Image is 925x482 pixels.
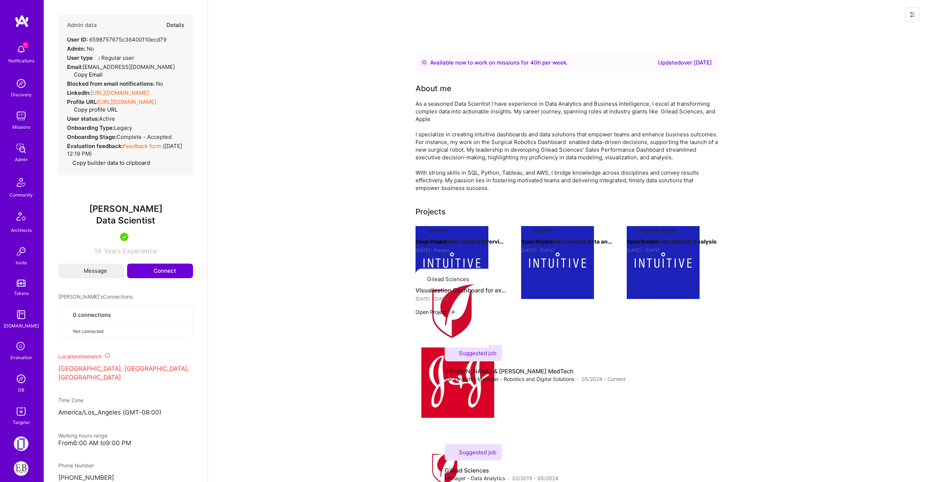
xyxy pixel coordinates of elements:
[14,244,28,259] img: Invite
[18,386,24,394] div: DB
[123,143,161,149] a: Feedback form
[67,89,91,96] strong: LinkedIn:
[450,349,456,355] i: icon SuggestedTeams
[416,308,456,316] button: Open Project
[67,54,100,61] strong: User type :
[58,203,193,214] span: [PERSON_NAME]
[14,340,28,354] i: icon SelectionTeam
[58,293,133,300] span: [PERSON_NAME]'s Connections
[450,239,456,245] img: arrow-right
[93,54,98,60] i: Help
[96,215,155,226] span: Data Scientist
[11,354,32,361] div: Evaluation
[73,327,103,335] span: Not connected
[67,36,166,43] div: 6598757675c36400110ecd79
[627,246,718,254] div: [DATE] - [DATE]
[67,36,88,43] strong: User ID:
[416,83,451,94] div: About me
[67,45,85,52] strong: Admin:
[58,408,193,417] p: America/Los_Angeles (GMT-08:00 )
[15,156,28,163] div: Admin
[450,448,456,454] i: icon SuggestedTeams
[12,436,30,451] a: Terrascope: Build a smart-carbon-measurement platform (SaaS)
[427,275,469,283] div: Gilead Sciences
[430,58,568,67] div: Available now to work on missions for h per week .
[14,141,28,156] img: admin teamwork
[144,268,150,274] i: icon Connect
[64,328,70,334] i: icon CloseGray
[416,285,507,295] h4: Visualization Dashboard for executives - Sales Overview
[58,439,193,447] div: From 6:00 AM to 9:00 PM
[67,54,134,62] div: Regular user
[67,22,97,28] h4: Admin data
[445,466,558,474] h4: Gilead Sciences
[67,63,83,70] strong: Email:
[661,239,667,245] img: arrow-right
[14,436,28,451] img: Terrascope: Build a smart-carbon-measurement platform (SaaS)
[416,246,507,254] div: [DATE] - Present
[13,419,30,426] div: Targeter
[445,474,505,482] span: Manager - Data Analytics
[58,397,83,403] span: Time Zone
[64,312,70,318] i: icon Collaborator
[67,143,123,149] strong: Evaluation feedback:
[8,57,34,65] div: Notifications
[521,246,612,254] div: [DATE] - [DATE]
[445,345,502,361] div: Suggested job
[67,142,184,158] div: ( [DATE] 12:19 PM )
[582,375,625,383] span: 05/2024 - Current
[416,206,445,217] div: Projects
[4,322,39,330] div: [DOMAIN_NAME]
[416,226,488,299] img: Company logo
[12,123,30,131] div: Missions
[416,238,456,245] button: Open Project
[98,98,156,105] a: [URL][DOMAIN_NAME]
[533,227,554,234] div: Intuitive
[627,237,718,246] h4: Surgical Robotic Market Analysis
[450,309,456,315] img: arrow-right
[23,42,28,48] span: 1
[67,80,156,87] strong: Blocked from email notifications:
[445,367,625,375] h4: [PERSON_NAME] & [PERSON_NAME] MedTech
[99,115,115,122] span: Active
[9,191,33,199] div: Community
[73,311,111,319] span: 0 connections
[421,59,427,65] img: Availability
[638,227,677,234] div: Intuitive Surgic
[521,226,594,299] img: Company logo
[15,15,29,28] img: logo
[14,109,28,123] img: teamwork
[104,247,157,255] span: Years Experience
[508,474,509,482] span: ·
[11,91,32,98] div: Discovery
[521,238,561,245] button: Open Project
[12,209,30,226] img: Architects
[14,404,28,419] img: Skill Targeter
[14,289,29,297] div: Tokens
[530,59,538,66] span: 40
[627,238,667,245] button: Open Project
[67,124,114,131] strong: Onboarding Type:
[658,58,712,67] div: Updated over [DATE]
[416,275,488,347] img: Company logo
[445,375,574,383] span: Data Insights Manager - Robotics and Digital Solutions
[14,42,28,57] img: bell
[67,159,150,167] button: Copy builder data to clipboard
[627,226,700,299] img: Company logo
[58,365,193,382] p: [GEOGRAPHIC_DATA], [GEOGRAPHIC_DATA], [GEOGRAPHIC_DATA]
[58,305,193,338] button: 0 connectionsNot connected
[416,100,718,192] div: As a seasoned Data Scientist I have experience in Data Analytics and Business Intelligence, I exc...
[14,372,28,386] img: Admin Search
[68,107,74,113] i: icon Copy
[91,89,149,96] a: [URL][DOMAIN_NAME]
[14,307,28,322] img: guide book
[58,432,107,439] span: Working hours range
[16,259,27,267] div: Invite
[75,268,80,273] i: icon Mail
[11,226,32,234] div: Architects
[67,98,98,105] strong: Profile URL:
[521,237,612,246] h4: Surgical Robotic market Data analysis
[67,160,72,166] i: icon Copy
[67,115,99,122] strong: User status:
[416,237,507,246] h4: Surgical Robotic market Overview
